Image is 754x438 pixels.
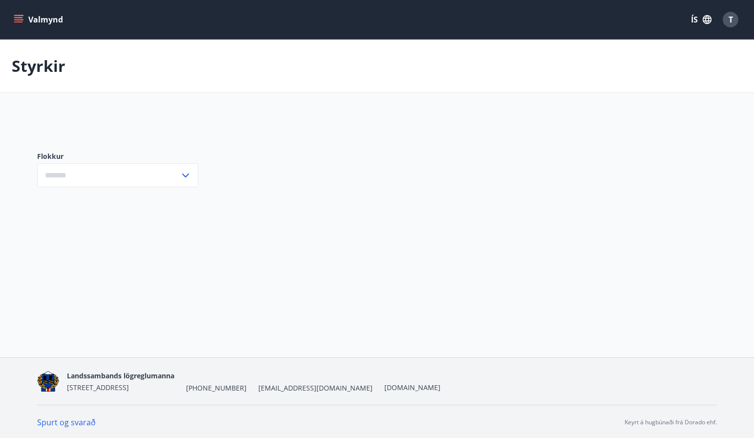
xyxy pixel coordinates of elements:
button: menu [12,11,67,28]
a: Spurt og svarað [37,417,96,428]
span: [EMAIL_ADDRESS][DOMAIN_NAME] [258,383,373,393]
img: 1cqKbADZNYZ4wXUG0EC2JmCwhQh0Y6EN22Kw4FTY.png [37,371,59,392]
p: Styrkir [12,55,65,77]
span: Landssambands lögreglumanna [67,371,174,380]
span: [STREET_ADDRESS] [67,383,129,392]
button: T [719,8,742,31]
button: ÍS [686,11,717,28]
span: T [729,14,733,25]
label: Flokkur [37,152,198,161]
span: [PHONE_NUMBER] [186,383,247,393]
p: Keyrt á hugbúnaði frá Dorado ehf. [625,418,717,427]
a: [DOMAIN_NAME] [384,383,440,392]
